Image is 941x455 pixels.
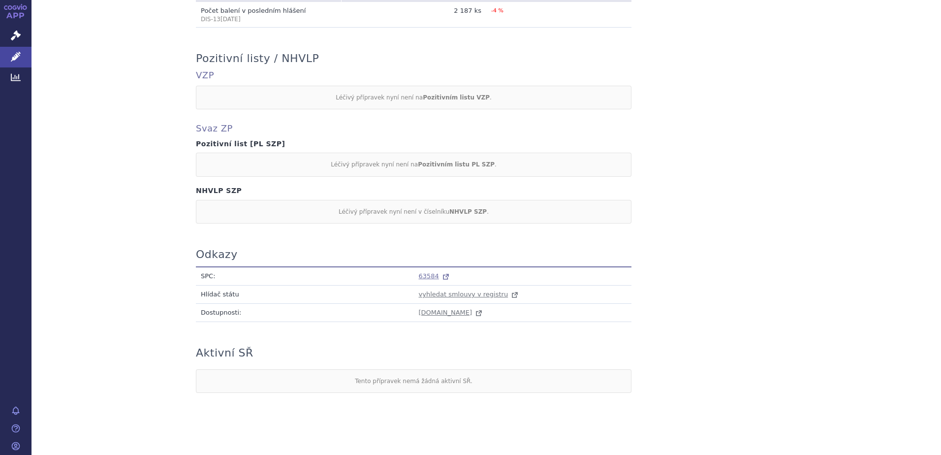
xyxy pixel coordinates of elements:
strong: NHVLP SZP [449,208,487,215]
span: 63584 [419,272,439,280]
h4: NHVLP SZP [196,187,777,195]
a: 63584 [419,272,451,280]
p: DIS-13 [201,15,336,24]
h3: Odkazy [196,248,238,261]
div: Léčivý přípravek nyní není v číselníku . [196,200,631,224]
div: Léčivý přípravek nyní není na . [196,86,631,109]
div: Tento přípravek nemá žádná aktivní SŘ. [196,369,631,393]
td: Dostupnosti: [196,303,414,322]
h4: VZP [196,70,777,81]
h3: Pozitivní listy / NHVLP [196,52,319,65]
span: vyhledat smlouvy v registru [419,291,508,298]
a: vyhledat smlouvy v registru [419,291,520,298]
span: [DATE] [220,16,241,23]
h4: Pozitivní list [PL SZP] [196,140,777,148]
strong: Pozitivním listu VZP [423,94,490,101]
a: [DOMAIN_NAME] [419,309,484,316]
td: SPC: [196,267,414,286]
span: -4 % [491,7,503,14]
h3: Aktivní SŘ [196,347,253,359]
h4: Svaz ZP [196,123,777,134]
td: Počet balení v posledním hlášení [196,2,341,28]
span: [DOMAIN_NAME] [419,309,472,316]
strong: Pozitivním listu PL SZP [418,161,495,168]
td: Hlídač státu [196,285,414,303]
td: 2 187 ks [341,2,486,28]
div: Léčivý přípravek nyní není na . [196,153,631,176]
